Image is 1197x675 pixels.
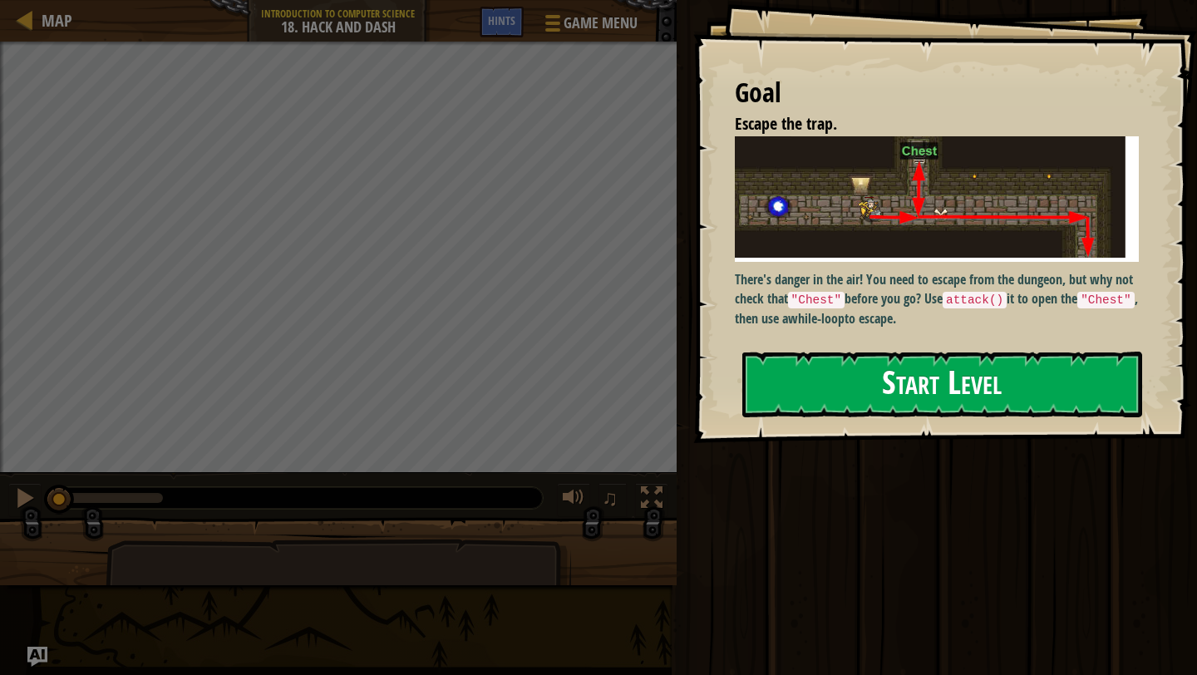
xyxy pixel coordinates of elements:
code: "Chest" [788,292,845,308]
p: There's danger in the air! You need to escape from the dungeon, but why not check that before you... [735,270,1139,328]
li: Escape the trap. [714,112,1135,136]
button: Game Menu [532,7,648,46]
span: Game Menu [564,12,638,34]
button: ⌘ + P: Pause [8,483,42,517]
button: Start Level [742,352,1142,417]
span: Map [42,9,72,32]
code: attack() [943,292,1007,308]
span: ♫ [602,485,618,510]
button: ♫ [598,483,627,517]
a: Map [33,9,72,32]
div: Goal [735,74,1139,112]
span: Hints [488,12,515,28]
code: "Chest" [1077,292,1134,308]
img: Hack and dash [735,136,1139,263]
button: Ask AI [27,647,47,667]
button: Toggle fullscreen [635,483,668,517]
span: Escape the trap. [735,112,837,135]
button: Adjust volume [557,483,590,517]
strong: while-loop [788,309,845,328]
